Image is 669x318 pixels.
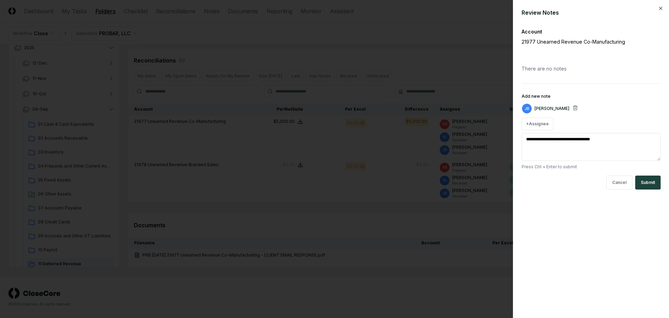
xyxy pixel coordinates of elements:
div: Review Notes [522,8,661,17]
div: Account [522,28,661,35]
button: +Assignee [522,118,553,130]
label: Add new note [522,94,551,99]
p: Press Ctrl + Enter to submit [522,164,661,170]
div: There are no notes [522,59,661,78]
button: Submit [635,176,661,190]
button: Cancel [606,176,632,190]
p: 21977 Unearned Revenue Co-Manufacturing [522,38,637,45]
p: [PERSON_NAME] [535,105,569,112]
span: JB [525,106,529,111]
